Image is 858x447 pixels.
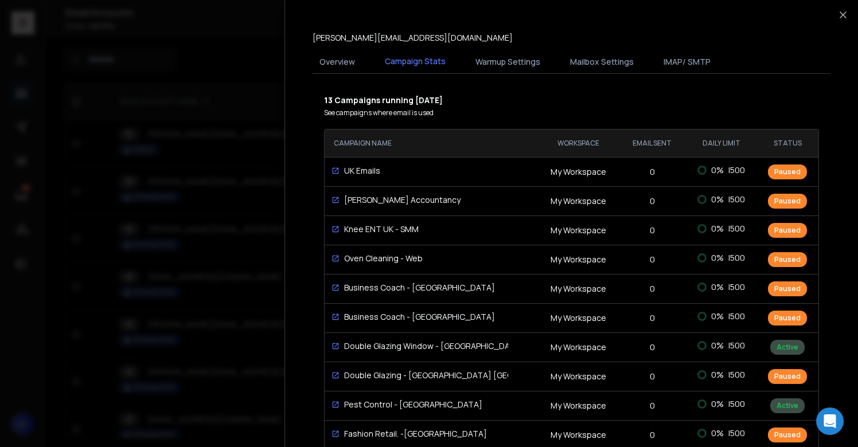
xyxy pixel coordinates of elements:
td: Pest Control - [GEOGRAPHIC_DATA] [325,392,508,417]
td: | 500 [685,391,756,417]
td: My Workspace [538,157,619,186]
td: | 500 [685,275,756,300]
td: Business Coach - [GEOGRAPHIC_DATA] [325,304,508,330]
button: Warmup Settings [469,49,547,74]
span: 0 % [711,369,724,381]
span: 0 % [711,194,724,205]
b: 13 [324,95,334,105]
td: Oven Cleaning - Web [325,246,508,271]
td: | 500 [685,216,756,241]
td: | 500 [685,187,756,212]
td: 0 [619,245,685,274]
td: 0 [619,391,685,420]
th: EMAIL SENT [619,130,685,157]
td: | 500 [685,333,756,358]
span: 0 % [711,223,724,234]
td: 0 [619,362,685,391]
div: Paused [768,194,807,209]
td: Fashion Retail. -[GEOGRAPHIC_DATA] [325,421,508,446]
div: Paused [768,223,807,238]
p: [PERSON_NAME][EMAIL_ADDRESS][DOMAIN_NAME] [313,32,513,44]
td: Double Glazing Window - [GEOGRAPHIC_DATA] [325,334,508,359]
td: My Workspace [538,245,619,274]
div: Paused [768,428,807,442]
span: 0 % [711,340,724,351]
td: | 500 [685,245,756,270]
span: 0 % [711,428,724,439]
div: Paused [768,281,807,296]
td: UK Emails [325,158,508,183]
div: Active [770,398,805,413]
th: CAMPAIGN NAME [325,130,538,157]
td: 0 [619,157,685,186]
p: Campaigns running [DATE] [324,95,819,106]
td: My Workspace [538,391,619,420]
th: Workspace [538,130,619,157]
td: Double Glazing - [GEOGRAPHIC_DATA] [GEOGRAPHIC_DATA] [325,363,508,388]
span: 0 % [711,252,724,264]
td: 0 [619,332,685,362]
th: DAILY LIMIT [685,130,756,157]
td: My Workspace [538,215,619,245]
div: Active [770,340,805,355]
span: 0 % [711,398,724,410]
td: My Workspace [538,332,619,362]
div: Paused [768,369,807,384]
button: Campaign Stats [378,49,453,75]
span: 0 % [711,164,724,176]
td: My Workspace [538,274,619,303]
td: 0 [619,274,685,303]
td: Knee ENT UK - SMM [325,217,508,242]
td: 0 [619,186,685,215]
button: Mailbox Settings [563,49,641,74]
th: STATUS [757,130,818,157]
p: See campaigns where email is used [324,108,819,117]
td: | 500 [685,158,756,183]
span: 0 % [711,311,724,322]
span: 0 % [711,281,724,293]
td: Business Coach - [GEOGRAPHIC_DATA] [325,275,508,300]
div: Open Intercom Messenger [816,407,844,435]
button: IMAP/ SMTP [657,49,717,74]
button: Overview [313,49,362,74]
div: Paused [768,311,807,326]
td: | 500 [685,304,756,329]
td: My Workspace [538,303,619,332]
td: My Workspace [538,186,619,215]
td: My Workspace [538,362,619,391]
td: | 500 [685,421,756,446]
td: 0 [619,215,685,245]
td: [PERSON_NAME] Accountancy [325,187,508,213]
td: | 500 [685,362,756,387]
div: Paused [768,164,807,179]
div: Paused [768,252,807,267]
td: 0 [619,303,685,332]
